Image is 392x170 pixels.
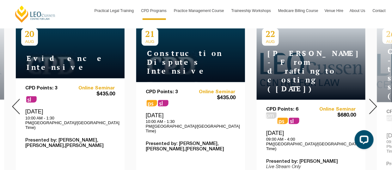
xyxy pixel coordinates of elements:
[147,100,157,106] span: ps
[142,49,221,76] h4: Construction Disputes Intensive
[289,118,299,124] span: sl
[278,118,288,124] span: ps
[146,119,236,134] p: 10:00 AM - 1:30 PM([GEOGRAPHIC_DATA]/[GEOGRAPHIC_DATA] Time)
[171,2,228,20] a: Practice Management Course
[228,2,275,20] a: Traineeship Workshops
[275,2,322,20] a: Medicare Billing Course
[146,142,236,152] p: Presented by: [PERSON_NAME],[PERSON_NAME],[PERSON_NAME]
[191,95,236,101] span: $435.00
[346,2,369,20] a: About Us
[266,159,356,165] p: Presented by: [PERSON_NAME]
[266,137,356,151] p: 09:00 AM - 4:00 PM([GEOGRAPHIC_DATA]/[GEOGRAPHIC_DATA] Time)
[70,86,115,91] a: Online Seminar
[262,28,279,39] p: 22
[266,130,356,151] div: [DATE]
[350,128,376,154] iframe: LiveChat chat widget
[311,107,356,112] a: Online Seminar
[262,49,341,93] h4: [PERSON_NAME] - From drafting to costing ([DATE])
[21,54,100,72] h4: Evidence Intensive
[266,107,311,112] p: CPD Points: 6
[370,2,389,20] a: Contact
[25,116,115,130] p: 10:00 AM - 1:30 PM([GEOGRAPHIC_DATA]/[GEOGRAPHIC_DATA] Time)
[369,99,377,114] img: Next
[25,86,70,91] p: CPD Points: 3
[262,39,279,44] span: AUG
[266,112,277,119] span: pm
[14,5,56,23] a: [PERSON_NAME] Centre for Law
[142,28,158,39] p: 21
[322,2,346,20] a: Venue Hire
[146,89,191,95] p: CPD Points: 3
[142,39,158,44] span: AUG
[158,100,168,106] span: sl
[12,99,20,114] img: Prev
[138,2,171,20] a: CPD Programs
[91,2,138,20] a: Practical Legal Training
[146,112,236,134] div: [DATE]
[191,89,236,95] a: Online Seminar
[311,112,356,119] span: $680.00
[25,138,115,149] p: Presented by: [PERSON_NAME],[PERSON_NAME],[PERSON_NAME]
[25,108,115,130] div: [DATE]
[70,91,115,98] span: $435.00
[266,165,356,170] p: Live Stream Only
